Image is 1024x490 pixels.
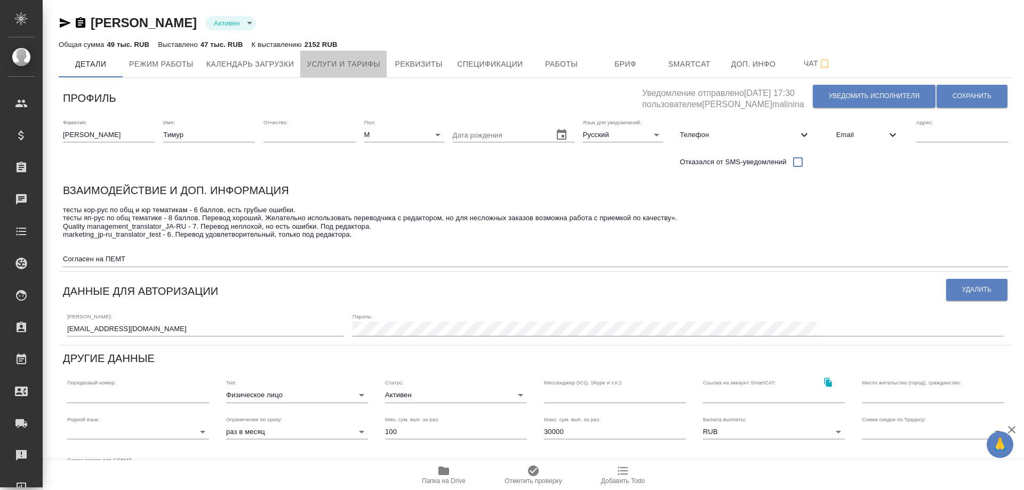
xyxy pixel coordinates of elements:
label: Отчество: [263,119,288,125]
label: Родной язык: [67,416,100,422]
div: М [364,127,444,142]
label: Макс. сум. вып. за раз: [544,416,601,422]
span: Папка на Drive [422,477,466,485]
span: Уведомить исполнителя [829,92,919,101]
label: Имя: [163,119,175,125]
h5: Уведомление отправлено [DATE] 17:30 пользователем [PERSON_NAME]malinina [642,82,812,110]
span: Добавить Todo [601,477,645,485]
label: Пол: [364,119,375,125]
button: Уведомить исполнителя [813,85,935,108]
span: Режим работы [129,58,194,71]
label: Валюта выплаты: [703,416,746,422]
span: Спецификации [457,58,523,71]
div: Активен [205,16,256,30]
button: Добавить Todo [578,460,668,490]
button: Удалить [946,279,1007,301]
label: Ссылка на аккаунт SmartCAT: [703,380,776,385]
span: Чат [792,57,843,70]
p: 49 тыс. RUB [107,41,149,49]
label: Язык для уведомлений: [583,119,642,125]
div: Русский [583,127,663,142]
div: Email [828,123,908,147]
p: 47 тыс. RUB [201,41,243,49]
span: Реквизиты [393,58,444,71]
span: Отказался от SMS-уведомлений [680,157,787,167]
button: Скопировать ссылку для ЯМессенджера [59,17,71,29]
svg: Подписаться [818,58,831,70]
span: Работы [536,58,587,71]
span: Телефон [680,130,798,140]
span: Услуги и тарифы [307,58,380,71]
span: Email [836,130,886,140]
div: раз в месяц [226,424,368,439]
a: [PERSON_NAME] [91,15,197,30]
h6: Другие данные [63,350,155,367]
span: Календарь загрузки [206,58,294,71]
span: 🙏 [991,433,1009,456]
h6: Профиль [63,90,116,107]
button: Папка на Drive [399,460,489,490]
span: Удалить [962,285,991,294]
label: Схема скидок по Традосу: [862,416,926,422]
span: Доп. инфо [728,58,779,71]
label: Фамилия: [63,119,87,125]
div: Физическое лицо [226,388,368,403]
button: 🙏 [987,431,1013,458]
span: Бриф [600,58,651,71]
span: Сохранить [953,92,991,101]
label: Ограничение по сроку: [226,416,282,422]
button: Скопировать ссылку [74,17,87,29]
label: Схема скидок для GPEMT: [67,457,133,463]
span: Детали [65,58,116,71]
label: Мин. сум. вып. за раз: [385,416,439,422]
label: Тип: [226,380,236,385]
label: Статус: [385,380,403,385]
div: Телефон [671,123,819,147]
label: Пароль: [353,314,372,319]
div: RUB [703,424,845,439]
span: Отметить проверку [505,477,562,485]
textarea: тесты кор-рус по общ и юр тематикам - 6 баллов, есть грубые ошибки. тесты яп-рус по общ тематике ... [63,206,1008,263]
h6: Данные для авторизации [63,283,218,300]
div: Активен [385,388,527,403]
button: Отметить проверку [489,460,578,490]
label: [PERSON_NAME]: [67,314,112,319]
label: Порядковый номер: [67,380,116,385]
button: Сохранить [937,85,1007,108]
h6: Взаимодействие и доп. информация [63,182,289,199]
label: Мессенджер (ICQ, Skype и т.п.): [544,380,622,385]
label: Адрес: [916,119,933,125]
button: Скопировать ссылку [817,371,839,393]
p: Выставлено [158,41,201,49]
span: Smartcat [664,58,715,71]
p: Общая сумма [59,41,107,49]
label: Место жительства (город), гражданство: [862,380,961,385]
p: К выставлению [251,41,304,49]
button: Активен [211,19,243,28]
p: 2152 RUB [305,41,338,49]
